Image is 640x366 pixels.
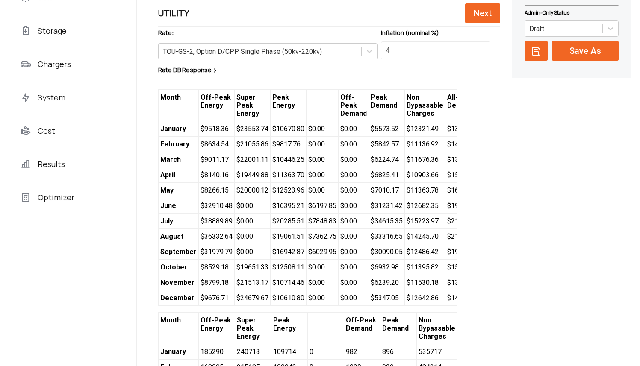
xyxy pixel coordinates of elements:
[234,290,270,306] span: $ 24679.67
[198,290,234,306] span: $ 9676.71
[338,152,369,167] span: $ 0.00
[307,344,344,360] span: 0
[272,93,295,109] strong: Peak Energy
[445,260,481,275] span: $ 15348.42
[234,152,270,167] span: $ 22001.11
[338,275,369,290] span: $ 0.00
[270,260,306,275] span: $ 12508.11
[338,244,369,260] span: $ 0.00
[381,41,490,59] input: %
[198,260,234,275] span: $ 8529.18
[198,137,234,152] span: $ 8634.54
[270,290,306,306] span: $ 10610.80
[306,183,338,198] span: $ 0.00
[234,121,270,137] span: $ 23553.74
[369,167,404,183] span: $ 6825.41
[340,93,367,117] strong: Off-Peak Demand
[270,121,306,137] span: $ 10670.80
[445,290,481,306] span: $ 14353.41
[404,137,445,152] span: $ 11136.92
[404,229,445,244] span: $ 14245.70
[160,248,197,256] strong: September
[306,214,338,229] span: $ 7848.83
[338,198,369,214] span: $ 0.00
[158,7,189,20] h2: Utility
[270,167,306,183] span: $ 11363.70
[270,137,306,152] span: $ 9817.76
[234,244,270,260] span: $ 0.00
[234,183,270,198] span: $ 20000.12
[371,93,397,109] strong: Peak Demand
[445,229,481,244] span: $ 21083.19
[369,121,404,137] span: $ 5573.52
[344,344,380,360] span: 1/26 9 AM
[369,275,404,290] span: $ 6239.20
[160,316,181,324] strong: Month
[338,183,369,198] span: $ 0.00
[21,159,31,169] img: svg+xml;base64,PHN2ZyB4bWxucz0iaHR0cDovL3d3dy53My5vcmcvMjAwMC9zdmciIHdpZHRoPSI0OCIgaGVpZ2h0PSI0OC...
[529,25,544,33] div: Draft
[445,214,481,229] span: $ 21905.03
[198,275,234,290] span: $ 8799.18
[445,275,481,290] span: $ 13812.50
[201,316,231,332] strong: Off-Peak Energy
[160,202,176,210] strong: June
[198,183,234,198] span: $ 8266.15
[369,260,404,275] span: $ 6932.98
[21,192,31,202] img: svg+xml;base64,PHN2ZyB4bWxucz0iaHR0cDovL3d3dy53My5vcmcvMjAwMC9zdmciIHdpZHRoPSIyMCIgaGVpZ2h0PSIyMC...
[404,244,445,260] span: $ 12486.42
[445,183,481,198] span: $ 16843.21
[445,244,481,260] span: $ 19041.36
[38,190,74,204] span: Optimizer
[270,214,306,229] span: $ 20285.51
[21,126,31,136] img: wEkxTkeCYn29kAAAAASUVORK5CYII=
[416,344,457,360] span: 535717
[201,93,231,109] strong: Off-Peak Energy
[445,152,481,167] span: $ 13780.49
[38,57,71,71] span: Chargers
[338,290,369,306] span: $ 0.00
[338,137,369,152] span: $ 0.00
[407,93,443,117] strong: Non Bypassable Charges
[270,229,306,244] span: $ 19061.51
[270,152,306,167] span: $ 10446.25
[404,290,445,306] span: $ 12642.86
[160,348,186,356] strong: January
[369,290,404,306] span: $ 5347.05
[369,244,404,260] span: $ 30090.05
[271,344,307,360] span: 109714
[38,91,65,104] span: System
[234,137,270,152] span: $ 21055.86
[567,46,603,56] span: Save As
[160,140,189,148] strong: February
[38,24,67,38] span: Storage
[163,47,322,56] div: TOU-GS-2, Option D/CPP Single Phase (50kv-220kv)
[160,232,183,240] strong: August
[404,121,445,137] span: $ 12321.49
[234,198,270,214] span: $ 0.00
[160,93,181,101] strong: Month
[338,167,369,183] span: $ 0.00
[198,344,235,360] span: 185290
[404,260,445,275] span: $ 11395.82
[160,186,174,194] strong: May
[445,198,481,214] span: $ 19763.64
[21,59,31,69] img: svg+xml;base64,PHN2ZyB4bWxucz0iaHR0cDovL3d3dy53My5vcmcvMjAwMC9zdmciIHdpZHRoPSIyMCIgaGVpZ2h0PSIyMC...
[21,92,31,102] img: 1iWjx20kR40kXaTmOtDnxfLBeiQAXve2ns5AzLg7pKeAK2c8Hj6fknzcGW5iqBD1gaAj36TJj8fwA27rY0dxG4pmaKIIkkjy+...
[158,29,378,37] label: Rate:
[445,167,481,183] span: $ 15110.26
[234,229,270,244] span: $ 0.00
[198,198,234,214] span: $ 32910.48
[158,66,490,74] label: Rate DB Response
[404,214,445,229] span: $ 15223.97
[306,167,338,183] span: $ 0.00
[160,263,187,271] strong: October
[404,275,445,290] span: $ 11530.18
[306,198,338,214] span: $ 6197.85
[198,244,234,260] span: $ 31979.79
[160,125,186,133] strong: January
[160,278,195,287] strong: November
[160,171,175,179] strong: April
[525,9,619,16] label: Admin-Only Status
[198,121,234,137] span: $ 9518.36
